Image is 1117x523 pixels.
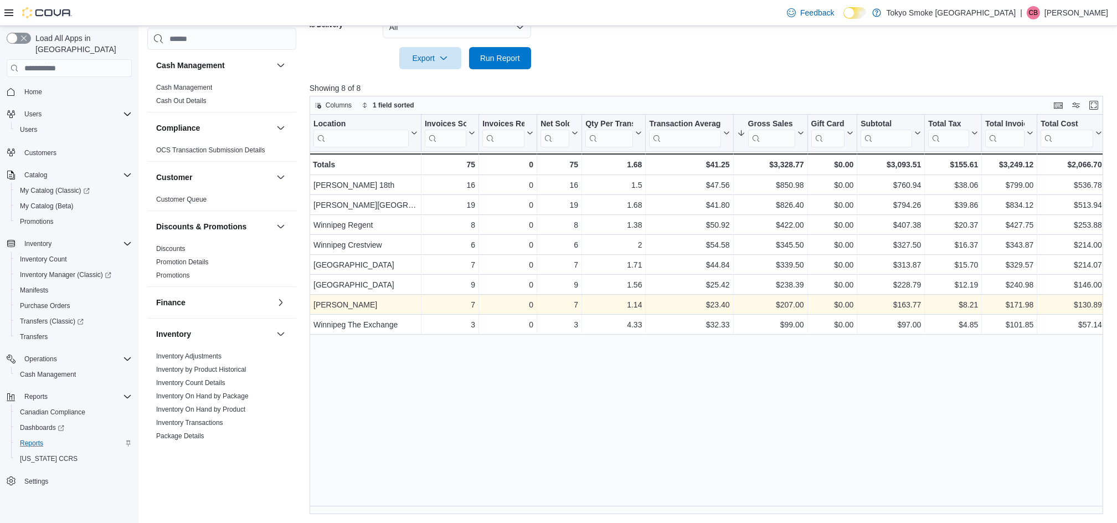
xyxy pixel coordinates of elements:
div: $214.07 [1041,258,1101,271]
span: My Catalog (Beta) [16,199,132,213]
a: Inventory On Hand by Package [156,392,249,400]
div: 3 [425,318,475,331]
div: $16.37 [928,238,978,252]
div: 0 [482,158,533,171]
div: [PERSON_NAME] [313,298,418,311]
span: Manifests [16,284,132,297]
div: $99.00 [737,318,804,331]
div: Gross Sales [748,119,795,130]
button: Reports [2,389,136,404]
div: $253.88 [1041,218,1101,232]
div: $799.00 [985,178,1033,192]
span: Users [20,125,37,134]
button: Users [20,107,46,121]
div: $794.26 [861,198,921,212]
div: Carol Burney [1027,6,1040,19]
span: Operations [24,355,57,363]
div: 1.71 [585,258,642,271]
div: 1.14 [585,298,642,311]
div: Invoices Ref [482,119,524,147]
div: Transaction Average [649,119,720,147]
h3: Cash Management [156,60,225,71]
div: $38.06 [928,178,978,192]
div: $44.84 [649,258,729,271]
nav: Complex example [7,79,132,518]
div: $3,328.77 [737,158,804,171]
button: Discounts & Promotions [156,221,272,232]
button: Customers [2,144,136,160]
span: Cash Management [20,370,76,379]
div: $41.80 [649,198,729,212]
a: Purchase Orders [16,299,75,312]
span: Washington CCRS [16,452,132,465]
button: Invoices Ref [482,119,533,147]
div: $214.00 [1041,238,1101,252]
div: $32.33 [649,318,729,331]
button: Catalog [2,167,136,183]
a: My Catalog (Classic) [11,183,136,198]
a: Cash Management [16,368,80,381]
span: Promotions [20,217,54,226]
div: 7 [425,298,475,311]
button: Compliance [274,121,287,135]
a: Inventory Adjustments [156,352,222,360]
div: $23.40 [649,298,729,311]
button: Cash Management [274,59,287,72]
div: 0 [482,258,533,271]
button: Catalog [20,168,52,182]
h3: Discounts & Promotions [156,221,246,232]
div: $0.00 [811,218,853,232]
div: [GEOGRAPHIC_DATA] [313,278,418,291]
button: Inventory Count [11,252,136,267]
div: Gift Cards [811,119,845,130]
button: [US_STATE] CCRS [11,451,136,466]
button: Promotions [11,214,136,229]
div: $422.00 [737,218,804,232]
div: 16 [541,178,578,192]
a: Inventory by Product Historical [156,366,246,373]
button: Total Tax [928,119,978,147]
a: Transfers [16,330,52,343]
span: 1 field sorted [373,101,414,110]
span: Transfers (Classic) [20,317,84,326]
div: 75 [425,158,475,171]
a: Inventory Count Details [156,379,225,387]
span: Inventory [20,237,132,250]
button: Location [313,119,418,147]
a: Inventory Transactions [156,419,223,427]
span: OCS Transaction Submission Details [156,146,265,155]
span: Customers [20,145,132,159]
div: Subtotal [861,119,912,130]
span: Promotion Details [156,258,209,266]
div: Discounts & Promotions [147,242,296,286]
div: 0 [482,318,533,331]
div: $15.70 [928,258,978,271]
button: Inventory [2,236,136,252]
div: $3,093.51 [861,158,921,171]
div: $407.38 [861,218,921,232]
div: $0.00 [811,258,853,271]
span: Discounts [156,244,186,253]
div: $313.87 [861,258,921,271]
div: $47.56 [649,178,729,192]
span: Canadian Compliance [16,406,132,419]
button: Run Report [469,47,531,69]
div: $163.77 [861,298,921,311]
div: $54.58 [649,238,729,252]
h3: Customer [156,172,192,183]
div: $760.94 [861,178,921,192]
span: Catalog [24,171,47,180]
div: Invoices Sold [425,119,466,130]
div: $146.00 [1041,278,1101,291]
div: $327.50 [861,238,921,252]
div: Compliance [147,143,296,161]
div: 8 [425,218,475,232]
div: Qty Per Transaction [585,119,633,130]
div: 1.38 [585,218,642,232]
a: Promotions [156,271,190,279]
div: $513.94 [1041,198,1101,212]
div: $228.79 [861,278,921,291]
span: Transfers [16,330,132,343]
div: 2 [585,238,642,252]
